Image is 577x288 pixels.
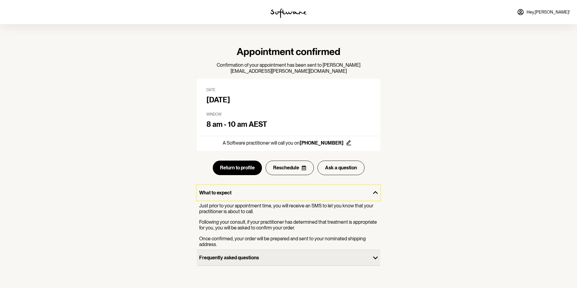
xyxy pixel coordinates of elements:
button: Ask a question [317,161,365,175]
p: A Software practitioner will call you on [223,140,354,147]
h3: Appointment confirmed [197,46,380,57]
span: Date [206,88,215,92]
strong: [PHONE_NUMBER] [300,140,343,146]
p: Confirmation of your appointment has been sent to [PERSON_NAME][EMAIL_ADDRESS][PERSON_NAME][DOMAI... [197,62,380,74]
a: Hey,[PERSON_NAME]! [513,5,573,19]
span: Window [206,112,222,117]
p: What to expect [199,190,368,196]
p: Following your consult, if your practitioner has determined that treatment is appropriate for you... [199,219,380,231]
button: Return to profile [213,161,262,175]
p: Just prior to your appointment time, you will receive an SMS to let you know that your practition... [199,203,380,214]
h4: [DATE] [206,96,371,104]
div: What to expect [197,200,380,250]
img: software logo [270,8,307,18]
h4: 8 am - 10 am AEST [206,120,371,129]
button: What to expect [197,185,380,200]
button: Reschedule [266,161,314,175]
span: Hey, [PERSON_NAME] ! [527,10,570,15]
button: Frequently asked questions [197,250,380,265]
p: Once confirmed, your order will be prepared and sent to your nominated shipping address. [199,236,380,247]
p: Frequently asked questions [199,255,368,261]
